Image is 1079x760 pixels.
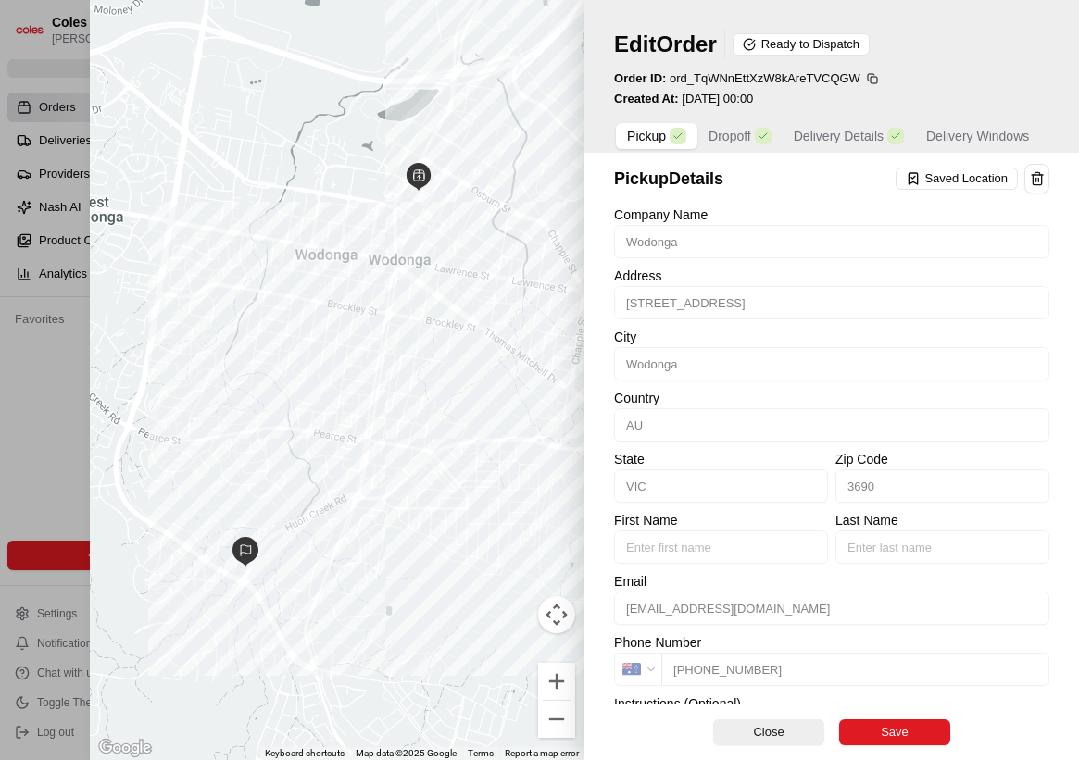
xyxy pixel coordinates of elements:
input: Enter phone number [661,653,1049,686]
a: Terms (opens in new tab) [468,748,494,758]
img: Nash [19,19,56,56]
span: API Documentation [175,414,297,432]
label: Address [614,269,1049,282]
div: Ready to Dispatch [733,33,870,56]
label: Zip Code [835,453,1049,466]
div: Past conversations [19,241,124,255]
div: 📗 [19,416,33,430]
img: 1736555255976-a54dd68f-1ca7-489b-9aae-adbdc363a1c4 [19,177,52,210]
label: Instructions (Optional) [614,697,1049,710]
label: Email [614,575,1049,588]
button: Start new chat [315,182,337,205]
input: 1-13 South St, Wodonga VIC 3690, Australia [614,286,1049,319]
label: First Name [614,514,828,527]
div: 💻 [157,416,171,430]
button: Zoom in [538,663,575,700]
button: Keyboard shortcuts [265,747,345,760]
label: Phone Number [614,636,1049,649]
h1: Edit [614,30,717,59]
input: Enter first name [614,530,828,564]
span: Dropoff [709,127,751,145]
a: 📗Knowledge Base [11,406,149,440]
button: Zoom out [538,701,575,738]
button: Map camera controls [538,596,575,633]
span: [DATE] 00:00 [682,92,753,106]
span: Knowledge Base [37,414,142,432]
div: We're available if you need us! [83,195,255,210]
button: See all [287,237,337,259]
span: Delivery Windows [926,127,1029,145]
button: Save [839,719,950,745]
img: Lucas Ferreira [19,319,48,349]
span: Order [656,31,716,56]
input: Enter last name [835,530,1049,564]
a: Powered byPylon [131,458,224,473]
span: Map data ©2025 Google [356,748,457,758]
span: [DATE] [164,337,202,352]
div: Start new chat [83,177,304,195]
input: Enter company name [614,225,1049,258]
span: Pylon [184,459,224,473]
label: City [614,330,1049,343]
p: Welcome 👋 [19,74,337,104]
span: [PERSON_NAME] [57,337,150,352]
button: Saved Location [896,166,1021,192]
a: Report a map error [505,748,579,758]
label: State [614,453,828,466]
input: Clear [48,119,306,139]
a: Open this area in Google Maps (opens a new window) [94,736,156,760]
span: [PERSON_NAME] [57,287,150,302]
span: [DATE] [164,287,202,302]
input: Enter email [614,592,1049,625]
input: Enter zip code [835,469,1049,503]
label: Company Name [614,208,1049,221]
h2: pickup Details [614,166,892,192]
span: • [154,337,160,352]
label: Country [614,392,1049,405]
img: Google [94,736,156,760]
input: Enter state [614,469,828,503]
a: 💻API Documentation [149,406,305,440]
input: Enter country [614,408,1049,442]
button: Close [713,719,824,745]
img: Mariam Aslam [19,269,48,299]
img: 4988371391238_9404d814bf3eb2409008_72.png [39,177,72,210]
input: Enter city [614,347,1049,380]
label: Last Name [835,514,1049,527]
span: ord_TqWNnEttXzW8kAreTVCQGW [670,71,860,85]
span: Saved Location [924,170,1008,187]
p: Order ID: [614,70,860,87]
img: 1736555255976-a54dd68f-1ca7-489b-9aae-adbdc363a1c4 [37,288,52,303]
span: • [154,287,160,302]
p: Created At: [614,91,753,107]
span: Pickup [627,127,666,145]
span: Delivery Details [794,127,884,145]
